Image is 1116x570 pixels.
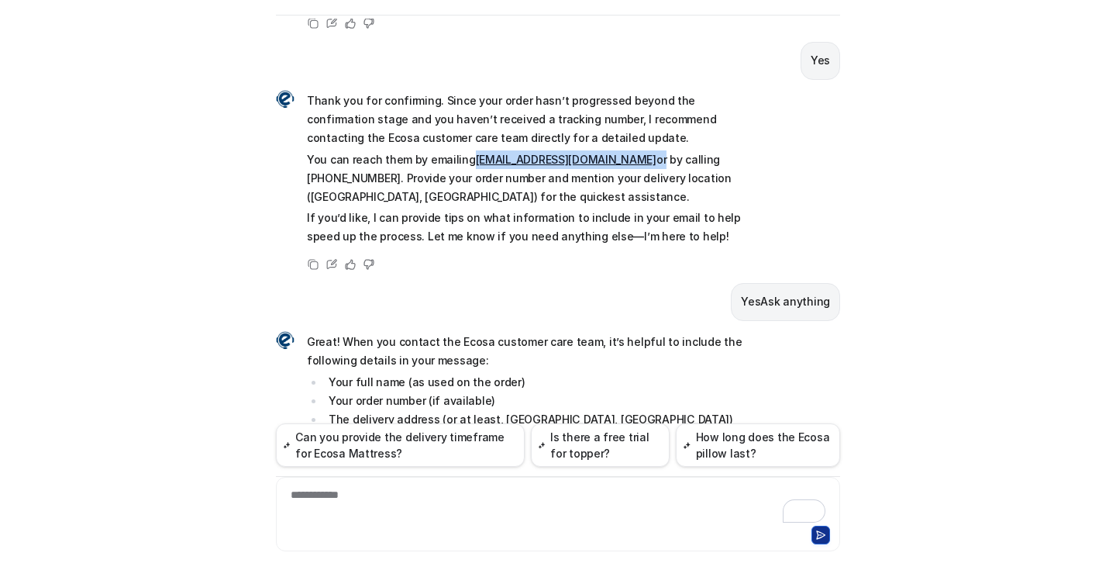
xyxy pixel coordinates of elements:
[276,90,294,109] img: Widget
[676,423,840,467] button: How long does the Ecosa pillow last?
[307,92,760,147] p: Thank you for confirming. Since your order hasn’t progressed beyond the confirmation stage and yo...
[276,423,525,467] button: Can you provide the delivery timeframe for Ecosa Mattress?
[324,392,760,410] li: Your order number (if available)
[741,292,830,311] p: YesAsk anything
[280,487,836,523] div: To enrich screen reader interactions, please activate Accessibility in Grammarly extension settings
[811,51,830,70] p: Yes
[531,423,670,467] button: Is there a free trial for topper?
[307,150,760,206] p: You can reach them by emailing or by calling [PHONE_NUMBER]. Provide your order number and mentio...
[324,373,760,392] li: Your full name (as used on the order)
[276,331,294,350] img: Widget
[476,153,656,166] a: [EMAIL_ADDRESS][DOMAIN_NAME]
[307,333,760,370] p: Great! When you contact the Ecosa customer care team, it’s helpful to include the following detai...
[324,410,760,429] li: The delivery address (or at least, [GEOGRAPHIC_DATA], [GEOGRAPHIC_DATA])
[307,209,760,246] p: If you’d like, I can provide tips on what information to include in your email to help speed up t...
